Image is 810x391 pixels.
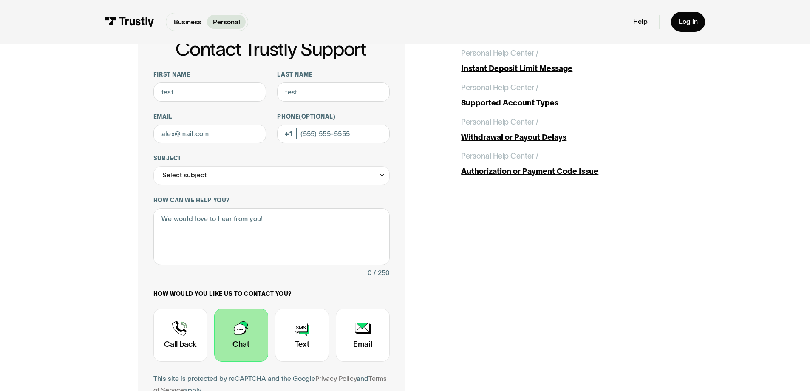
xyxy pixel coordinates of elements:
label: Last name [277,71,390,79]
div: Authorization or Payment Code Issue [461,166,672,177]
label: How would you like us to contact you? [153,290,390,298]
a: Personal Help Center /Supported Account Types [461,82,672,109]
div: 0 [368,267,372,279]
a: Personal Help Center /Withdrawal or Payout Delays [461,116,672,143]
input: alex@mail.com [153,125,266,144]
div: Personal Help Center / [461,150,538,162]
a: Business [168,15,207,29]
a: Log in [671,12,705,32]
label: How can we help you? [153,197,390,204]
span: (Optional) [299,113,335,120]
p: Personal [213,17,240,27]
input: Alex [153,82,266,102]
div: Select subject [153,166,390,185]
label: First name [153,71,266,79]
a: Personal Help Center /Instant Deposit Limit Message [461,48,672,74]
label: Email [153,113,266,121]
div: Personal Help Center / [461,116,538,128]
div: Personal Help Center / [461,48,538,59]
h1: Contact Trustly Support [152,39,390,59]
div: Personal Help Center / [461,82,538,93]
a: Personal Help Center /Authorization or Payment Code Issue [461,150,672,177]
a: Help [633,17,648,26]
label: Subject [153,155,390,162]
a: Personal [207,15,246,29]
div: Log in [679,17,698,26]
label: Phone [277,113,390,121]
input: (555) 555-5555 [277,125,390,144]
input: Howard [277,82,390,102]
div: Supported Account Types [461,97,672,109]
a: Privacy Policy [315,375,357,382]
img: Trustly Logo [105,17,155,27]
div: / 250 [374,267,390,279]
div: Instant Deposit Limit Message [461,63,672,74]
div: Select subject [162,170,207,181]
p: Business [174,17,201,27]
div: Withdrawal or Payout Delays [461,132,672,143]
